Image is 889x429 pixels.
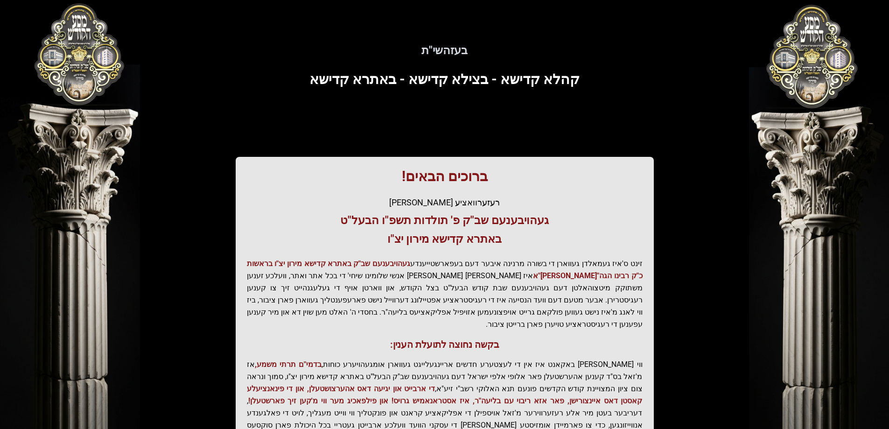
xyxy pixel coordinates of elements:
[247,338,643,351] h3: בקשה נחוצה לתועלת הענין:
[247,196,643,209] div: רעזערוואציע [PERSON_NAME]
[161,43,728,58] h5: בעזהשי"ת
[309,71,580,87] span: קהלא קדישא - בצילא קדישא - באתרא קדישא
[247,259,643,280] span: געהויבענעם שב"ק באתרא קדישא מירון יצ"ו בראשות כ"ק רבינו הגה"[PERSON_NAME]"א
[247,384,643,405] span: די ארבייט און יגיעה דאס אהערצושטעלן, און די פינאנציעלע קאסטן דאס איינצורישן, פאר אזא ריבוי עם בלי...
[247,232,643,246] h3: באתרא קדישא מירון יצ"ו
[247,168,643,185] h1: ברוכים הבאים!
[247,213,643,228] h3: געהויבענעם שב"ק פ' תולדות תשפ"ו הבעל"ט
[255,360,322,369] span: בדמי"ם תרתי משמע,
[247,258,643,331] p: זינט ס'איז געמאלדן געווארן די בשורה מרנינה איבער דעם בעפארשטייענדע איז [PERSON_NAME] [PERSON_NAME...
